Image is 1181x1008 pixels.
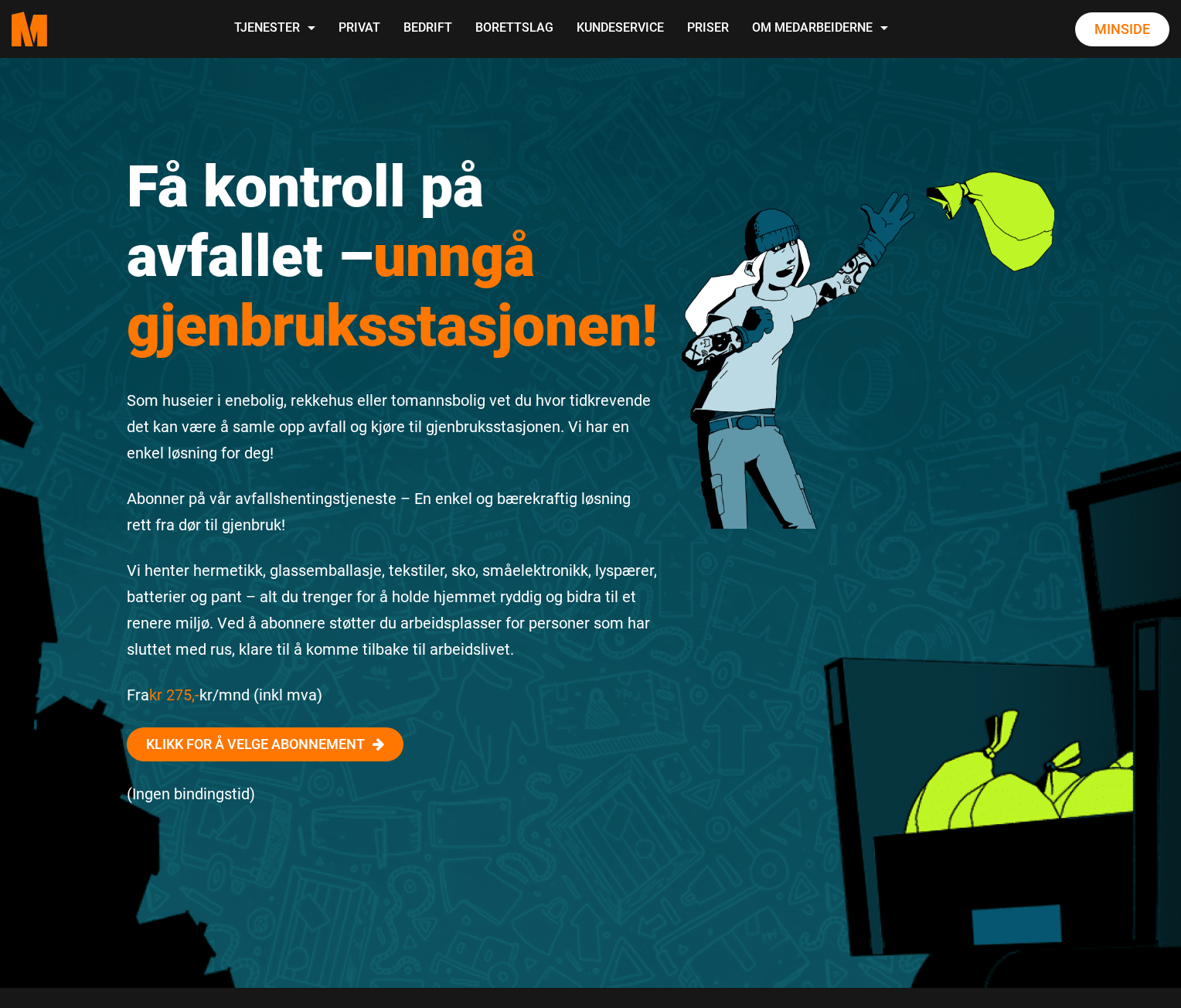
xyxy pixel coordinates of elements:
h1: Få kontroll på avfallet – [127,152,659,360]
a: Borettslag [464,2,565,56]
p: Vi henter hermetikk, glassemballasje, tekstiler, sko, småelektronikk, lyspærer, batterier og pant... [127,557,659,662]
p: Fra kr/mnd (inkl mva) [127,682,659,708]
p: Abonner på vår avfallshentingstjeneste – En enkel og bærekraftig løsning rett fra dør til gjenbruk! [127,485,659,538]
span: unngå gjenbruksstasjonen! [127,222,658,359]
a: Priser [676,2,740,56]
a: Kundeservice [565,2,676,56]
a: Privat [327,2,392,56]
p: Som huseier i enebolig, rekkehus eller tomannsbolig vet du hvor tidkrevende det kan være å samle ... [127,387,659,466]
img: 201222 Rydde Karakter 3 1 [682,117,1055,529]
a: Klikk for å velge abonnement [127,727,403,761]
a: Minside [1075,12,1169,46]
a: Bedrift [392,2,464,56]
p: (Ingen bindingstid) [127,781,659,807]
span: kr 275,- [149,686,199,704]
a: Om Medarbeiderne [740,2,900,56]
a: Tjenester [223,2,327,56]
